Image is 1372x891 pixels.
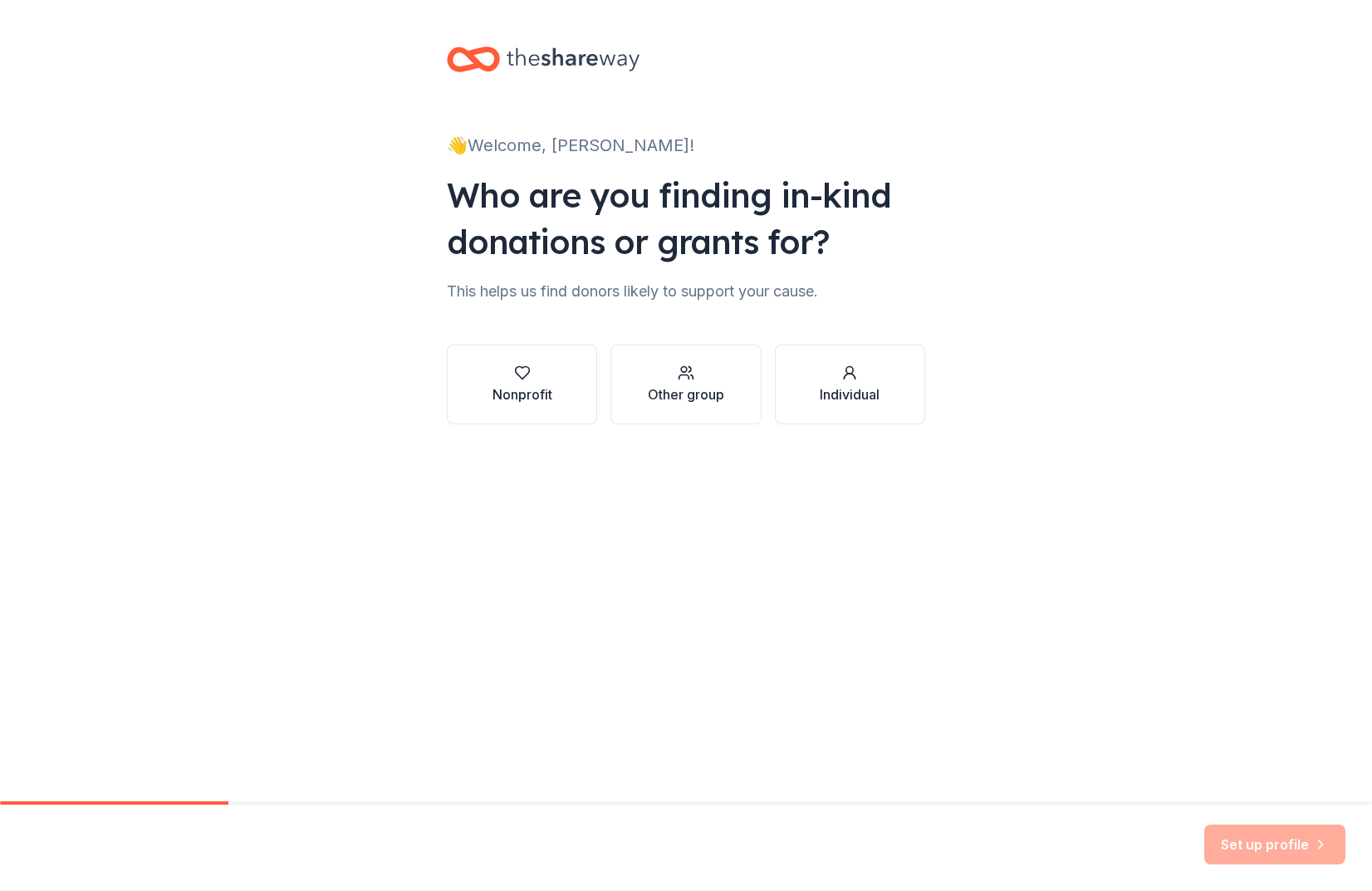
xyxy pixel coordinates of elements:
[447,172,925,265] div: Who are you finding in-kind donations or grants for?
[775,345,925,424] button: Individual
[610,345,761,424] button: Other group
[648,384,724,404] div: Other group
[447,345,597,424] button: Nonprofit
[447,278,925,305] div: This helps us find donors likely to support your cause.
[492,384,552,404] div: Nonprofit
[447,132,925,159] div: 👋 Welcome, [PERSON_NAME]!
[820,384,880,404] div: Individual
